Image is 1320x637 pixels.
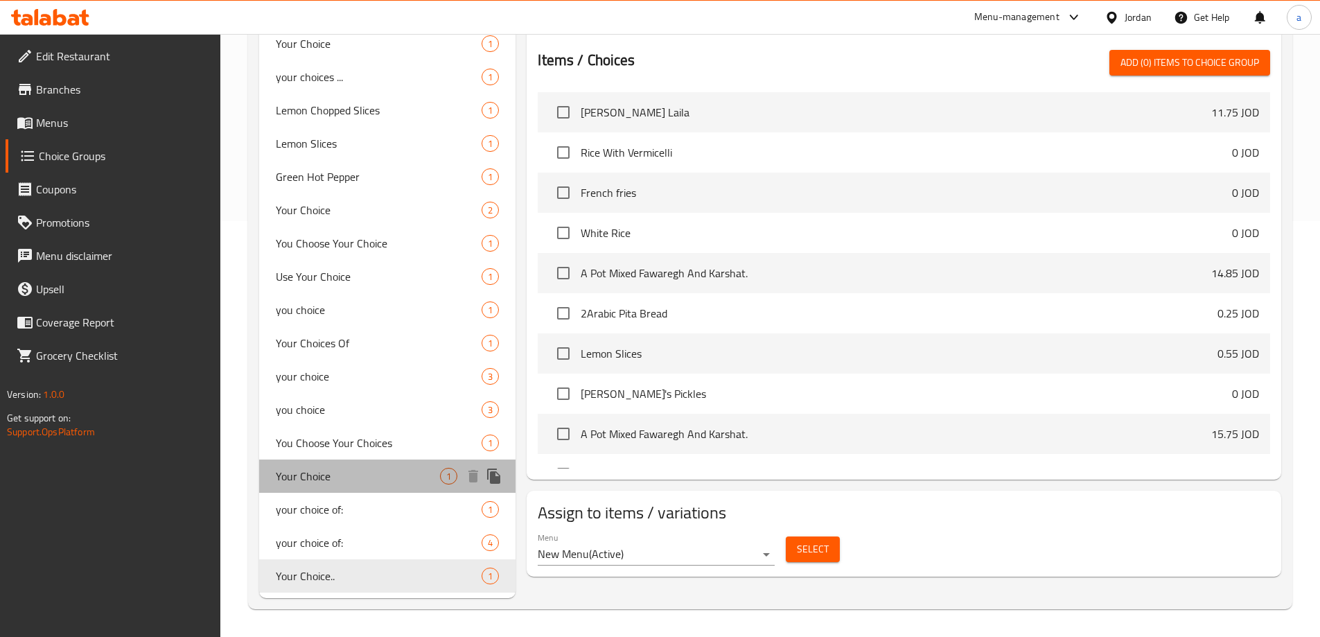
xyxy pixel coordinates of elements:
[259,426,516,460] div: You Choose Your Choices1
[482,304,498,317] span: 1
[482,237,498,250] span: 1
[482,368,499,385] div: Choices
[276,302,482,318] span: you choice
[482,37,498,51] span: 1
[463,466,484,487] button: delete
[581,345,1217,362] span: Lemon Slices
[6,139,220,173] a: Choice Groups
[482,71,498,84] span: 1
[6,239,220,272] a: Menu disclaimer
[581,466,1217,482] span: Mix Vegetables
[482,202,499,218] div: Choices
[1232,225,1259,241] p: 0 JOD
[482,337,498,350] span: 1
[1217,466,1259,482] p: 1.55 JOD
[39,148,209,164] span: Choice Groups
[259,160,516,193] div: Green Hot Pepper1
[484,466,504,487] button: duplicate
[482,104,498,117] span: 1
[259,460,516,493] div: Your Choice1deleteduplicate
[581,305,1217,322] span: 2Arabic Pita Bread
[276,401,482,418] span: you choice
[581,265,1211,281] span: A Pot Mixed Fawaregh And Karshat.
[549,460,578,489] span: Select choice
[549,339,578,368] span: Select choice
[482,302,499,318] div: Choices
[581,225,1232,241] span: White Rice
[549,98,578,127] span: Select choice
[36,281,209,297] span: Upsell
[6,206,220,239] a: Promotions
[36,314,209,331] span: Coverage Report
[36,214,209,231] span: Promotions
[1217,305,1259,322] p: 0.25 JOD
[1232,184,1259,201] p: 0 JOD
[482,534,499,551] div: Choices
[482,171,498,184] span: 1
[482,437,498,450] span: 1
[6,173,220,206] a: Coupons
[6,73,220,106] a: Branches
[581,385,1232,402] span: [PERSON_NAME]'s Pickles
[581,184,1232,201] span: French fries
[259,94,516,127] div: Lemon Chopped Slices1
[276,468,441,485] span: Your Choice
[482,235,499,252] div: Choices
[276,35,482,52] span: Your Choice
[440,468,457,485] div: Choices
[276,568,482,584] span: Your Choice..
[6,339,220,372] a: Grocery Checklist
[276,501,482,518] span: your choice of:
[1125,10,1152,25] div: Jordan
[482,370,498,383] span: 3
[259,127,516,160] div: Lemon Slices1
[482,35,499,52] div: Choices
[276,102,482,119] span: Lemon Chopped Slices
[482,501,499,518] div: Choices
[549,178,578,207] span: Select choice
[276,135,482,152] span: Lemon Slices
[276,168,482,185] span: Green Hot Pepper
[1211,426,1259,442] p: 15.75 JOD
[43,385,64,403] span: 1.0.0
[36,114,209,131] span: Menus
[36,181,209,198] span: Coupons
[259,60,516,94] div: your choices ...1
[1120,54,1259,71] span: Add (0) items to choice group
[482,403,498,417] span: 3
[538,502,1270,524] h2: Assign to items / variations
[276,69,482,85] span: your choices ...
[482,435,499,451] div: Choices
[36,48,209,64] span: Edit Restaurant
[581,104,1211,121] span: [PERSON_NAME] Laila
[974,9,1059,26] div: Menu-management
[36,247,209,264] span: Menu disclaimer
[276,435,482,451] span: You Choose Your Choices
[482,503,498,516] span: 1
[482,568,499,584] div: Choices
[482,69,499,85] div: Choices
[482,268,499,285] div: Choices
[6,306,220,339] a: Coverage Report
[1211,265,1259,281] p: 14.85 JOD
[581,144,1232,161] span: Rice With Vermicelli
[482,536,498,550] span: 4
[1232,385,1259,402] p: 0 JOD
[259,559,516,593] div: Your Choice..1
[1109,50,1270,76] button: Add (0) items to choice group
[276,268,482,285] span: Use Your Choice
[276,235,482,252] span: You Choose Your Choice
[549,138,578,167] span: Select choice
[36,347,209,364] span: Grocery Checklist
[1296,10,1301,25] span: a
[7,385,41,403] span: Version:
[441,470,457,483] span: 1
[482,335,499,351] div: Choices
[7,423,95,441] a: Support.OpsPlatform
[7,409,71,427] span: Get support on:
[6,40,220,73] a: Edit Restaurant
[259,393,516,426] div: you choice3
[549,419,578,448] span: Select choice
[259,493,516,526] div: your choice of:1
[6,272,220,306] a: Upsell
